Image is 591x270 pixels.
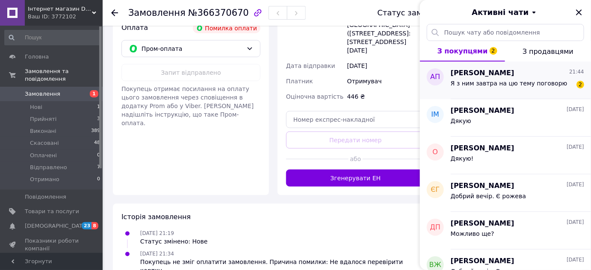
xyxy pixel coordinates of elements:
button: ІМ[PERSON_NAME][DATE]Дякую [420,99,591,137]
span: [PERSON_NAME] [451,256,514,266]
button: Активні чати [444,7,567,18]
span: Оціночна вартість [286,93,343,100]
button: Запит відправлено [121,64,260,81]
div: 446 ₴ [346,89,427,104]
span: Платник [286,78,313,85]
span: 2 [576,81,584,88]
span: Відправлено [30,164,67,171]
span: Товари та послуги [25,208,79,215]
span: Головна [25,53,49,61]
span: [PERSON_NAME] [451,68,514,78]
input: Пошук чату або повідомлення [427,24,584,41]
span: Отримано [30,176,59,183]
div: Отримувач [346,73,427,89]
span: Скасовані [30,139,59,147]
span: ЄГ [431,185,440,195]
button: З покупцями2 [420,41,505,62]
span: З продавцями [523,47,573,56]
input: Пошук [4,30,101,45]
span: ВЖ [429,260,441,270]
span: Інтернет магазин DeVo - різноманітні товари по доступній ціні. [28,5,92,13]
span: ДП [430,223,441,232]
span: АП [431,72,440,82]
span: Дякую [451,117,471,124]
span: 48 [94,139,100,147]
button: О[PERSON_NAME][DATE]Дякую! [420,137,591,174]
span: [DATE] [567,219,584,226]
span: Виконані [30,127,56,135]
span: Можливо ще? [451,230,494,237]
span: Прийняті [30,115,56,123]
span: [DATE] 21:19 [140,231,174,237]
div: Статус змінено: Нове [140,238,208,246]
span: [PERSON_NAME] [451,106,514,116]
div: Статус замовлення [378,9,456,17]
span: 2 [490,47,497,55]
span: Добрий вечір. Є рожева [451,193,526,200]
span: [DEMOGRAPHIC_DATA] [25,222,88,230]
span: Покупець отримає посилання на оплату цього замовлення через сповіщення в додатку Prom або у Viber... [121,85,254,126]
span: [DATE] [567,181,584,188]
span: Оплата [121,23,148,32]
span: Оплачені [30,152,57,159]
span: Я з ним завтра на цю тему поговорю [451,80,567,87]
span: 3 [97,115,100,123]
span: 7 [97,164,100,171]
span: 389 [91,127,100,135]
span: О [433,147,438,157]
span: 21:44 [569,68,584,76]
span: або [349,155,363,163]
span: З покупцями [437,47,488,55]
button: ДП[PERSON_NAME][DATE]Можливо ще? [420,212,591,249]
span: Дата відправки [286,62,335,69]
span: [PERSON_NAME] [451,181,514,191]
span: 1 [97,103,100,111]
span: Історія замовлення [121,213,191,221]
div: [DATE] [346,58,427,73]
span: №366370670 [188,8,249,18]
span: Показники роботи компанії [25,237,79,252]
span: Повідомлення [25,193,66,201]
button: Закрити [574,7,584,18]
div: Помилка оплати [193,23,260,33]
input: Номер експрес-накладної [286,111,425,128]
span: Замовлення та повідомлення [25,67,103,83]
button: ЄГ[PERSON_NAME][DATE]Добрий вечір. Є рожева [420,174,591,212]
span: Замовлення [25,90,60,98]
span: [PERSON_NAME] [451,219,514,229]
button: З продавцями [505,41,591,62]
span: ІМ [431,110,440,120]
div: смт. [GEOGRAPHIC_DATA] ([STREET_ADDRESS]: [STREET_ADDRESS][DATE] [346,9,427,58]
span: Дякую! [451,155,474,162]
span: Активні чати [472,7,529,18]
span: Замовлення [128,8,186,18]
button: АП[PERSON_NAME]21:44Я з ним завтра на цю тему поговорю2 [420,62,591,99]
span: Нові [30,103,42,111]
div: Ваш ID: 3772102 [28,13,103,21]
span: [DATE] [567,106,584,113]
span: Пром-оплата [142,44,243,53]
span: 23 [82,222,92,229]
span: [DATE] [567,144,584,151]
span: [DATE] [567,256,584,264]
span: [PERSON_NAME] [451,144,514,153]
span: 8 [92,222,98,229]
span: 0 [97,176,100,183]
span: 0 [97,152,100,159]
span: 1 [90,90,98,97]
div: Повернутися назад [111,9,118,17]
span: [DATE] 21:34 [140,251,174,257]
button: Згенерувати ЕН [286,170,425,187]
